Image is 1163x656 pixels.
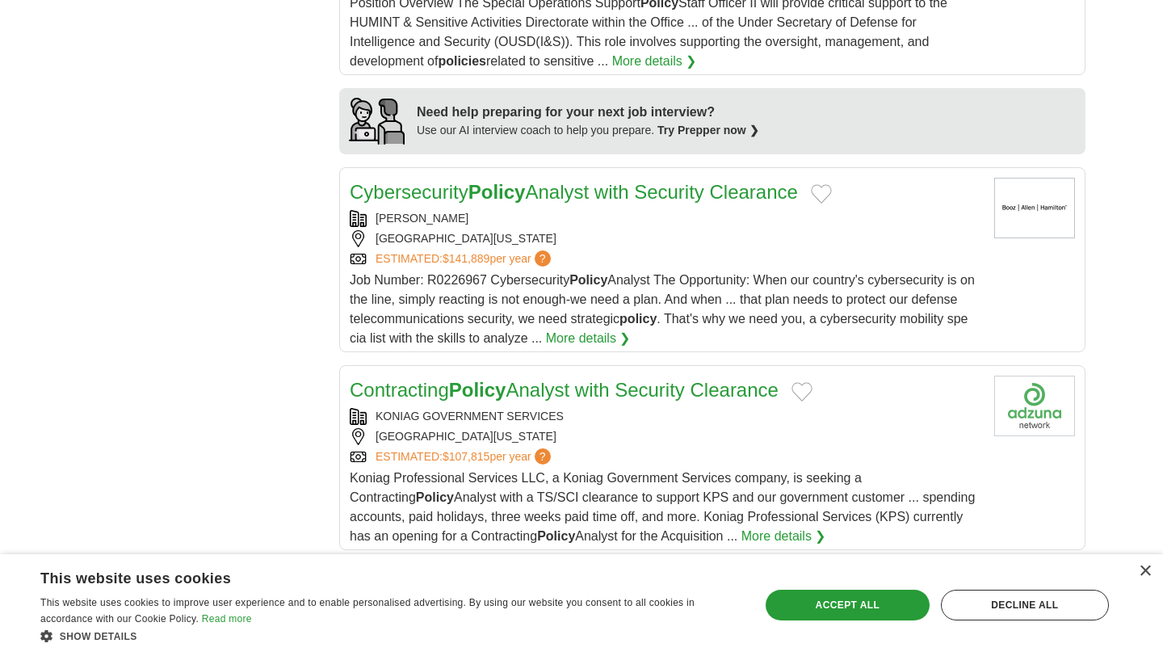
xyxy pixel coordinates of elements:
[657,124,759,137] a: Try Prepper now ❯
[766,590,930,620] div: Accept all
[350,428,981,445] div: [GEOGRAPHIC_DATA][US_STATE]
[619,312,657,326] strong: policy
[350,379,779,401] a: ContractingPolicyAnalyst with Security Clearance
[443,252,489,265] span: $141,889
[40,564,699,588] div: This website uses cookies
[376,212,468,225] a: [PERSON_NAME]
[40,628,739,644] div: Show details
[376,448,554,465] a: ESTIMATED:$107,815per year?
[994,178,1075,238] img: Booz Allen Hamilton logo
[350,181,798,203] a: CybersecurityPolicyAnalyst with Security Clearance
[350,230,981,247] div: [GEOGRAPHIC_DATA][US_STATE]
[741,527,826,546] a: More details ❯
[941,590,1109,620] div: Decline all
[468,181,526,203] strong: Policy
[350,408,981,425] div: KONIAG GOVERNMENT SERVICES
[417,122,759,139] div: Use our AI interview coach to help you prepare.
[350,471,975,543] span: Koniag Professional Services LLC, a Koniag Government Services company, is seeking a Contracting ...
[994,376,1075,436] img: Company logo
[202,613,252,624] a: Read more, opens a new window
[443,450,489,463] span: $107,815
[537,529,575,543] strong: Policy
[535,250,551,267] span: ?
[811,184,832,204] button: Add to favorite jobs
[417,103,759,122] div: Need help preparing for your next job interview?
[791,382,812,402] button: Add to favorite jobs
[60,631,137,642] span: Show details
[546,329,631,348] a: More details ❯
[1139,566,1151,578] div: Close
[569,273,607,287] strong: Policy
[535,448,551,465] span: ?
[438,54,486,68] strong: policies
[416,490,454,504] strong: Policy
[40,597,695,624] span: This website uses cookies to improve user experience and to enable personalised advertising. By u...
[376,250,554,267] a: ESTIMATED:$141,889per year?
[350,273,975,345] span: Job Number: R0226967 Cybersecurity Analyst The Opportunity: When our country's cybersecurity is o...
[612,52,697,71] a: More details ❯
[449,379,506,401] strong: Policy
